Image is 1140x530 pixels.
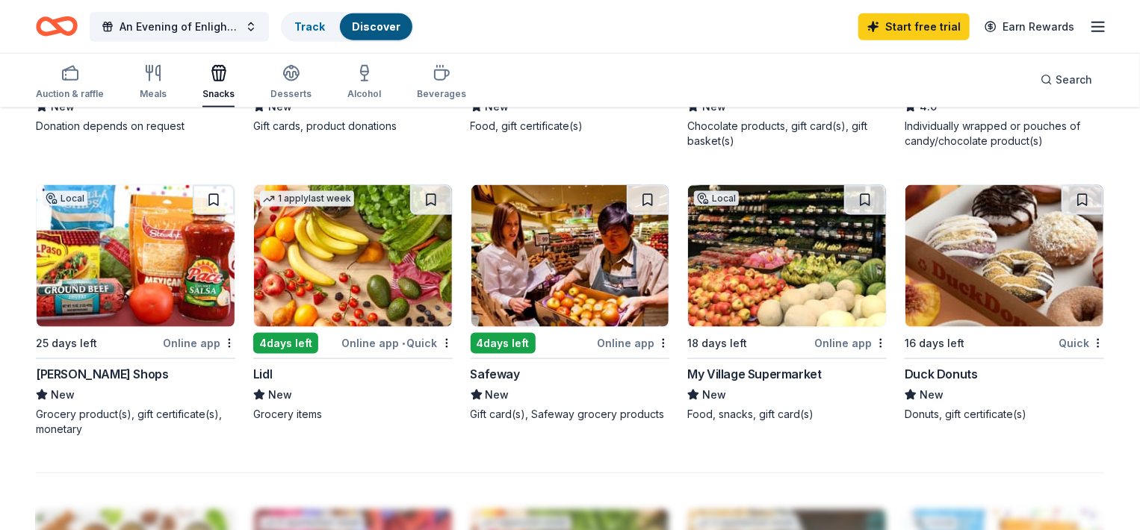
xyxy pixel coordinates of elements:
div: Online app [597,334,669,352]
div: 25 days left [36,334,97,352]
a: Track [294,20,325,33]
div: Duck Donuts [905,365,978,383]
a: Start free trial [858,13,970,40]
img: Image for Lidl [254,185,452,327]
div: Snacks [202,88,235,100]
div: Food, snacks, gift card(s) [687,407,887,422]
div: Donation depends on request [36,119,235,134]
div: Food, gift certificate(s) [471,119,670,134]
div: Gift card(s), Safeway grocery products [471,407,670,422]
a: Discover [352,20,400,33]
button: An Evening of Enlightenment with [PERSON_NAME] the Medium [90,12,269,42]
div: Gift cards, product donations [253,119,453,134]
div: Local [694,191,739,206]
a: Image for Stewart's ShopsLocal25 days leftOnline app[PERSON_NAME] ShopsNewGrocery product(s), gif... [36,184,235,437]
div: Grocery items [253,407,453,422]
div: Auction & raffle [36,88,104,100]
img: Image for Stewart's Shops [37,185,235,327]
div: Desserts [270,88,312,100]
div: Chocolate products, gift card(s), gift basket(s) [687,119,887,149]
div: 18 days left [687,334,747,352]
button: Beverages [417,58,466,107]
img: Image for Duck Donuts [905,185,1103,327]
a: Image for Duck Donuts16 days leftQuickDuck DonutsNewDonuts, gift certificate(s) [905,184,1104,422]
span: • [402,337,405,349]
button: TrackDiscover [281,12,414,42]
a: Image for My Village SupermarketLocal18 days leftOnline appMy Village SupermarketNewFood, snacks,... [687,184,887,422]
span: New [486,386,509,404]
div: Beverages [417,88,466,100]
img: Image for Safeway [471,185,669,327]
div: Meals [140,88,167,100]
div: Online app [814,334,887,352]
span: Search [1056,71,1092,89]
button: Desserts [270,58,312,107]
a: Earn Rewards [976,13,1083,40]
button: Search [1029,65,1104,95]
div: 4 days left [253,333,318,354]
div: Lidl [253,365,272,383]
div: Grocery product(s), gift certificate(s), monetary [36,407,235,437]
button: Meals [140,58,167,107]
span: New [51,386,75,404]
button: Auction & raffle [36,58,104,107]
div: 4 days left [471,333,536,354]
button: Snacks [202,58,235,107]
span: New [268,386,292,404]
div: My Village Supermarket [687,365,821,383]
img: Image for My Village Supermarket [688,185,886,327]
div: Online app Quick [342,334,453,352]
span: New [920,386,944,404]
div: Alcohol [347,88,381,100]
a: Image for Safeway4days leftOnline appSafewayNewGift card(s), Safeway grocery products [471,184,670,422]
a: Home [36,9,78,44]
div: Donuts, gift certificate(s) [905,407,1104,422]
div: Quick [1059,334,1104,352]
div: 1 apply last week [260,191,354,207]
span: An Evening of Enlightenment with [PERSON_NAME] the Medium [120,18,239,36]
div: Online app [163,334,235,352]
a: Image for Lidl1 applylast week4days leftOnline app•QuickLidlNewGrocery items [253,184,453,422]
button: Alcohol [347,58,381,107]
div: Safeway [471,365,520,383]
div: 16 days left [905,334,964,352]
div: [PERSON_NAME] Shops [36,365,168,383]
span: New [702,386,726,404]
div: Individually wrapped or pouches of candy/chocolate product(s) [905,119,1104,149]
div: Local [43,191,87,206]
